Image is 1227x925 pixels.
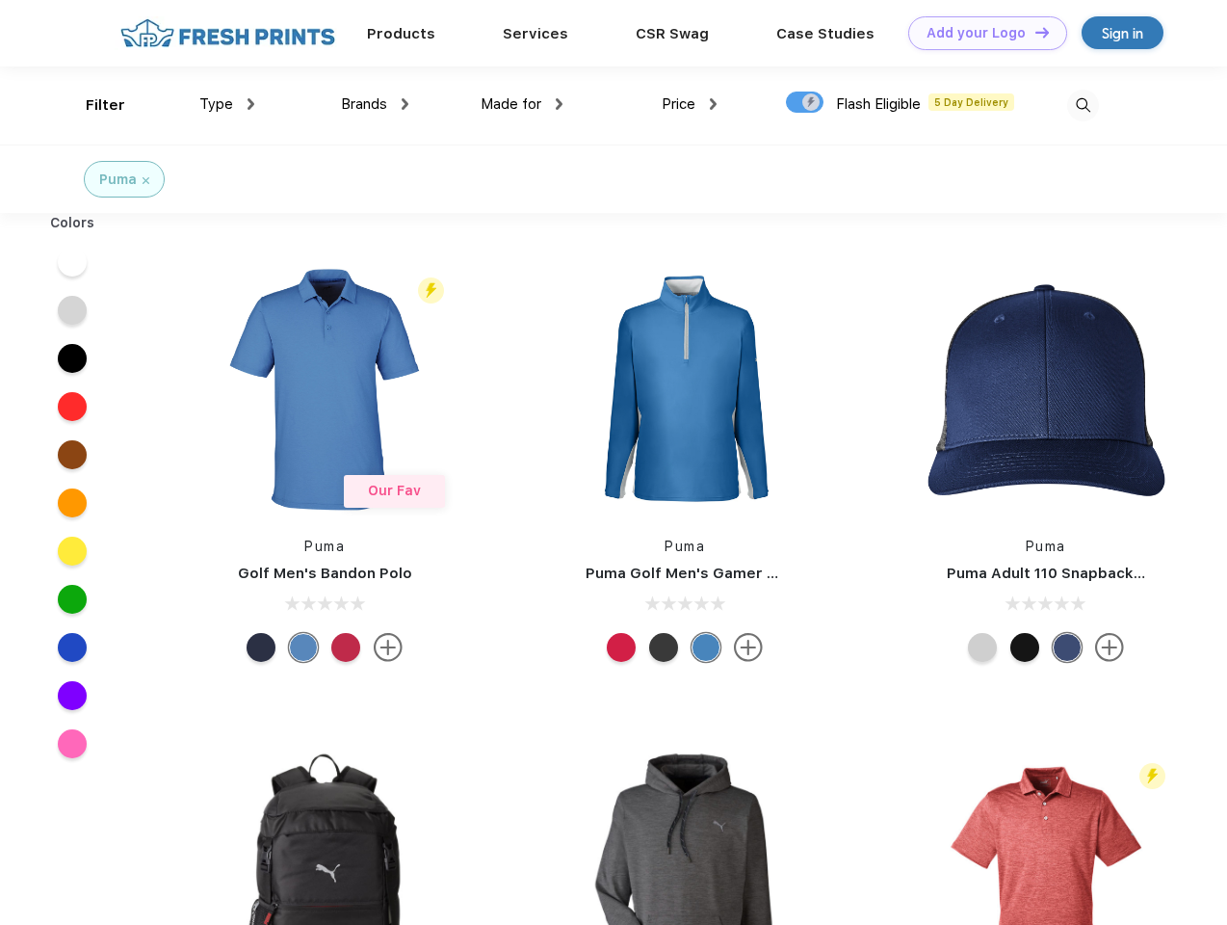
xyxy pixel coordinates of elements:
[143,177,149,184] img: filter_cancel.svg
[607,633,636,662] div: Ski Patrol
[368,483,421,498] span: Our Fav
[692,633,720,662] div: Bright Cobalt
[636,25,709,42] a: CSR Swag
[1010,633,1039,662] div: Pma Blk with Pma Blk
[1035,27,1049,38] img: DT
[1067,90,1099,121] img: desktop_search.svg
[99,170,137,190] div: Puma
[1082,16,1163,49] a: Sign in
[918,261,1174,517] img: func=resize&h=266
[665,539,705,554] a: Puma
[199,95,233,113] span: Type
[341,95,387,113] span: Brands
[418,277,444,304] img: flash_active_toggle.svg
[1053,633,1082,662] div: Peacoat Qut Shd
[86,94,125,117] div: Filter
[248,98,254,110] img: dropdown.png
[289,633,318,662] div: Lake Blue
[481,95,541,113] span: Made for
[556,98,562,110] img: dropdown.png
[928,93,1014,111] span: 5 Day Delivery
[304,539,345,554] a: Puma
[247,633,275,662] div: Navy Blazer
[238,565,412,582] a: Golf Men's Bandon Polo
[1139,763,1165,789] img: flash_active_toggle.svg
[1095,633,1124,662] img: more.svg
[557,261,813,517] img: func=resize&h=266
[402,98,408,110] img: dropdown.png
[968,633,997,662] div: Quarry Brt Whit
[367,25,435,42] a: Products
[586,565,890,582] a: Puma Golf Men's Gamer Golf Quarter-Zip
[503,25,568,42] a: Services
[36,213,110,233] div: Colors
[331,633,360,662] div: Ski Patrol
[374,633,403,662] img: more.svg
[1026,539,1066,554] a: Puma
[649,633,678,662] div: Puma Black
[662,95,695,113] span: Price
[927,25,1026,41] div: Add your Logo
[196,261,453,517] img: func=resize&h=266
[1102,22,1143,44] div: Sign in
[115,16,341,50] img: fo%20logo%202.webp
[710,98,717,110] img: dropdown.png
[734,633,763,662] img: more.svg
[836,95,921,113] span: Flash Eligible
